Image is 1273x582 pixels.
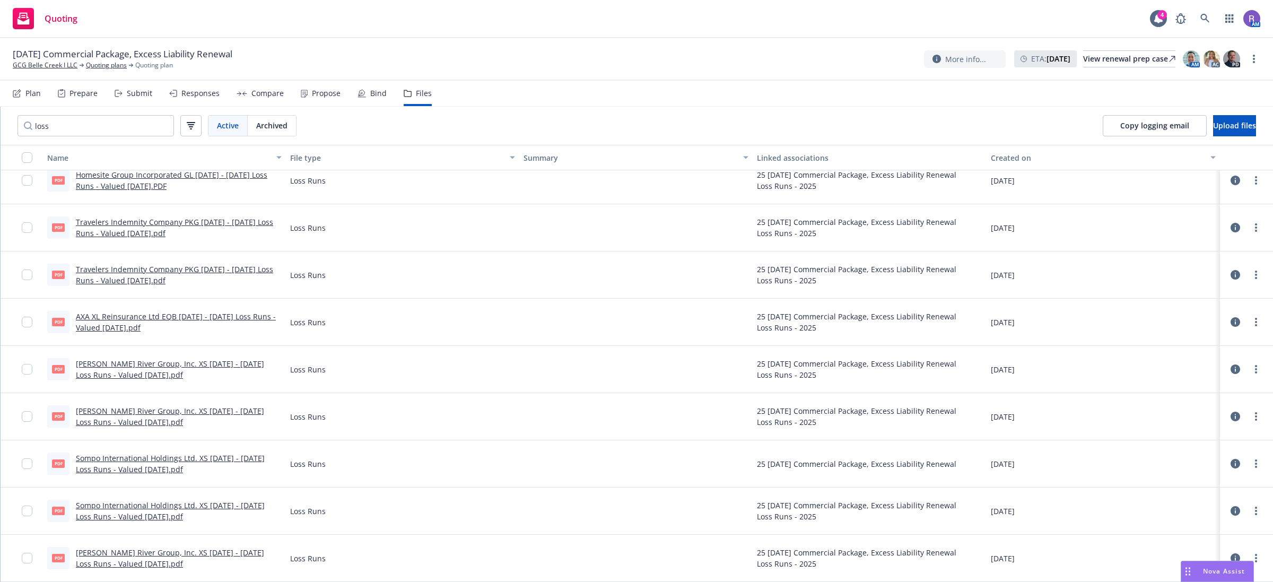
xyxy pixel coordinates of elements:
div: Loss Runs - 2025 [757,369,956,380]
a: Travelers Indemnity Company PKG [DATE] - [DATE] Loss Runs - Valued [DATE].pdf [76,217,273,238]
div: Loss Runs - 2025 [757,275,956,286]
span: Copy logging email [1120,120,1189,131]
div: Propose [312,89,341,98]
div: Bind [370,89,387,98]
a: more [1248,53,1260,65]
strong: [DATE] [1047,54,1070,64]
div: 25 [DATE] Commercial Package, Excess Liability Renewal [757,547,956,558]
span: Quoting plan [135,60,173,70]
a: more [1250,457,1262,470]
a: Report a Bug [1170,8,1191,29]
a: more [1250,410,1262,423]
button: File type [286,145,519,170]
input: Toggle Row Selected [22,317,32,327]
span: Nova Assist [1203,567,1245,576]
div: Linked associations [757,152,982,163]
span: ETA : [1031,53,1070,64]
span: Loss Runs [290,506,326,517]
span: pdf [52,412,65,420]
img: photo [1183,50,1200,67]
span: pdf [52,223,65,231]
div: Submit [127,89,152,98]
span: [DATE] [991,270,1015,281]
span: pdf [52,459,65,467]
span: pdf [52,554,65,562]
span: [DATE] [991,458,1015,470]
span: Loss Runs [290,222,326,233]
img: photo [1203,50,1220,67]
span: Loss Runs [290,364,326,375]
a: AXA XL Reinsurance Ltd EQB [DATE] - [DATE] Loss Runs - Valued [DATE].pdf [76,311,276,333]
span: Upload files [1213,120,1256,131]
span: Loss Runs [290,411,326,422]
div: Files [416,89,432,98]
a: GCG Belle Creek I LLC [13,60,77,70]
span: [DATE] [991,222,1015,233]
a: more [1250,552,1262,564]
span: [DATE] [991,506,1015,517]
div: 4 [1157,10,1167,19]
span: pdf [52,271,65,279]
input: Toggle Row Selected [22,411,32,422]
button: More info... [924,50,1006,68]
span: Loss Runs [290,317,326,328]
span: [DATE] [991,411,1015,422]
a: more [1250,316,1262,328]
span: [DATE] [991,364,1015,375]
div: Plan [25,89,41,98]
div: 25 [DATE] Commercial Package, Excess Liability Renewal [757,405,956,416]
span: [DATE] [991,317,1015,328]
div: Created on [991,152,1204,163]
div: 25 [DATE] Commercial Package, Excess Liability Renewal [757,264,956,275]
a: Sompo International Holdings Ltd. XS [DATE] - [DATE] Loss Runs - Valued [DATE].pdf [76,500,265,522]
input: Toggle Row Selected [22,458,32,469]
div: File type [290,152,503,163]
a: more [1250,221,1262,234]
div: 25 [DATE] Commercial Package, Excess Liability Renewal [757,311,956,322]
div: Prepare [69,89,98,98]
button: Copy logging email [1103,115,1207,136]
span: Loss Runs [290,175,326,186]
div: 25 [DATE] Commercial Package, Excess Liability Renewal [757,216,956,228]
input: Toggle Row Selected [22,553,32,563]
a: more [1250,505,1262,517]
span: pdf [52,365,65,373]
input: Toggle Row Selected [22,270,32,280]
a: View renewal prep case [1083,50,1175,67]
a: [PERSON_NAME] River Group, Inc. XS [DATE] - [DATE] Loss Runs - Valued [DATE].pdf [76,406,264,427]
span: pdf [52,507,65,515]
div: Loss Runs - 2025 [757,416,956,428]
input: Toggle Row Selected [22,364,32,375]
a: more [1250,174,1262,187]
a: Search [1194,8,1216,29]
input: Toggle Row Selected [22,222,32,233]
span: Archived [256,120,287,131]
span: [DATE] Commercial Package, Excess Liability Renewal [13,48,232,60]
div: Drag to move [1181,561,1194,581]
span: pdf [52,318,65,326]
img: photo [1223,50,1240,67]
input: Search by keyword... [18,115,174,136]
span: Loss Runs [290,270,326,281]
div: Responses [181,89,220,98]
a: Sompo International Holdings Ltd. XS [DATE] - [DATE] Loss Runs - Valued [DATE].pdf [76,453,265,474]
a: Quoting plans [86,60,127,70]
input: Toggle Row Selected [22,506,32,516]
span: Active [217,120,239,131]
div: 25 [DATE] Commercial Package, Excess Liability Renewal [757,358,956,369]
div: Name [47,152,270,163]
a: Travelers Indemnity Company PKG [DATE] - [DATE] Loss Runs - Valued [DATE].pdf [76,264,273,285]
button: Name [43,145,286,170]
a: Switch app [1219,8,1240,29]
button: Created on [987,145,1220,170]
a: Quoting [8,4,82,33]
div: 25 [DATE] Commercial Package, Excess Liability Renewal [757,500,956,511]
button: Summary [519,145,753,170]
a: [PERSON_NAME] River Group, Inc. XS [DATE] - [DATE] Loss Runs - Valued [DATE].pdf [76,548,264,569]
span: Loss Runs [290,553,326,564]
a: [PERSON_NAME] River Group, Inc. XS [DATE] - [DATE] Loss Runs - Valued [DATE].pdf [76,359,264,380]
div: View renewal prep case [1083,51,1175,67]
button: Nova Assist [1181,561,1254,582]
a: more [1250,363,1262,376]
button: Upload files [1213,115,1256,136]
